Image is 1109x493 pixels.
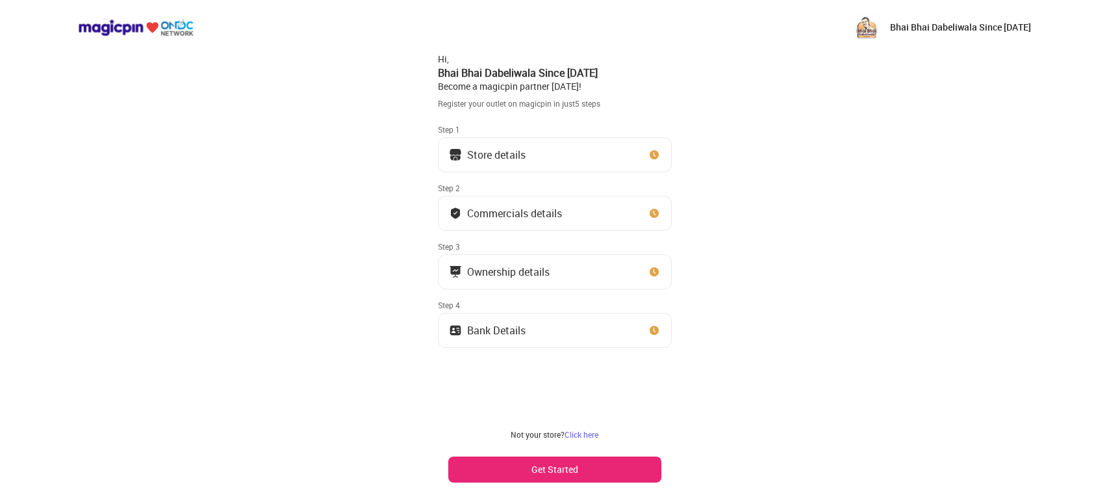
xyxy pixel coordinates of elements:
[511,429,565,440] span: Not your store?
[438,254,672,289] button: Ownership details
[449,265,462,278] img: commercials_icon.983f7837.svg
[648,265,661,278] img: clock_icon_new.67dbf243.svg
[438,183,672,193] div: Step 2
[648,324,661,337] img: clock_icon_new.67dbf243.svg
[449,207,462,220] img: bank_details_tick.fdc3558c.svg
[438,196,672,231] button: Commercials details
[449,324,462,337] img: ownership_icon.37569ceb.svg
[438,313,672,348] button: Bank Details
[648,148,661,161] img: clock_icon_new.67dbf243.svg
[467,152,526,158] div: Store details
[648,207,661,220] img: clock_icon_new.67dbf243.svg
[448,457,661,483] button: Get Started
[438,137,672,172] button: Store details
[438,53,672,93] div: Hi, Become a magicpin partner [DATE]!
[467,269,550,275] div: Ownership details
[438,66,672,80] div: Bhai Bhai Dabeliwala Since [DATE]
[467,327,526,334] div: Bank Details
[890,21,1031,34] p: Bhai Bhai Dabeliwala Since [DATE]
[565,429,598,440] a: Click here
[438,98,672,109] div: Register your outlet on magicpin in just 5 steps
[438,124,672,135] div: Step 1
[467,210,562,217] div: Commercials details
[438,241,672,252] div: Step 3
[854,14,880,40] img: x19eUPUi1dM_yWTVYV-_sFRQSCbCXb5LUR6s_0PJPOlbtRV9_KHf8HaEzaC9eV9BxQSvBYbdUhnFYctBPCEw3pNy8F9trYent...
[78,19,194,36] img: ondc-logo-new-small.8a59708e.svg
[438,300,672,310] div: Step 4
[449,148,462,161] img: storeIcon.9b1f7264.svg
